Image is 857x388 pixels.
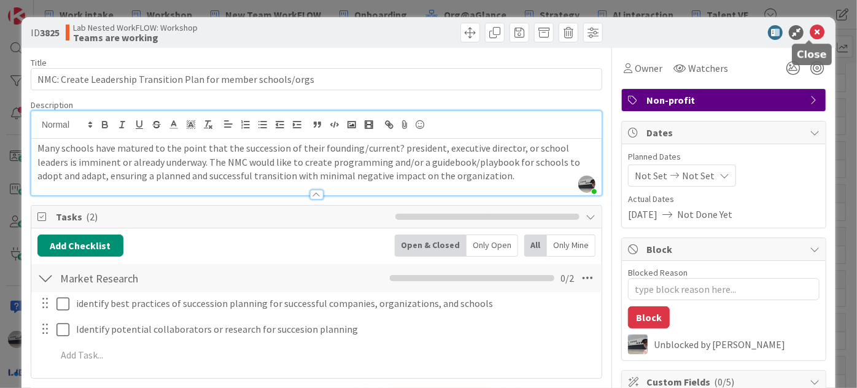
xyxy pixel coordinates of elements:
[628,193,820,206] span: Actual Dates
[31,57,47,68] label: Title
[628,150,820,163] span: Planned Dates
[56,209,389,224] span: Tasks
[797,49,827,60] h5: Close
[524,235,547,257] div: All
[635,168,667,183] span: Not Set
[547,235,595,257] div: Only Mine
[677,207,732,222] span: Not Done Yet
[37,141,595,183] p: Many schools have matured to the point that the succession of their founding/current? president, ...
[646,242,804,257] span: Block
[714,376,734,388] span: ( 0/5 )
[395,235,467,257] div: Open & Closed
[467,235,518,257] div: Only Open
[73,23,198,33] span: Lab Nested WorkFLOW: Workshop
[560,271,574,285] span: 0 / 2
[31,68,602,90] input: type card name here...
[646,93,804,107] span: Non-profit
[688,61,728,76] span: Watchers
[635,61,662,76] span: Owner
[646,125,804,140] span: Dates
[628,267,688,278] label: Blocked Reason
[40,26,60,39] b: 3825
[37,235,123,257] button: Add Checklist
[76,322,593,336] p: Identify potential collaborators or research for succesion planning
[73,33,198,42] b: Teams are working
[578,176,595,193] img: jIClQ55mJEe4la83176FWmfCkxn1SgSj.jpg
[654,339,820,350] div: Unblocked by [PERSON_NAME]
[76,297,593,311] p: identify best practices of succession planning for successful companies, organizations, and schools
[628,335,648,354] img: jB
[56,267,294,289] input: Add Checklist...
[628,207,657,222] span: [DATE]
[31,99,73,111] span: Description
[31,25,60,40] span: ID
[682,168,715,183] span: Not Set
[628,306,670,328] button: Block
[86,211,98,223] span: ( 2 )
